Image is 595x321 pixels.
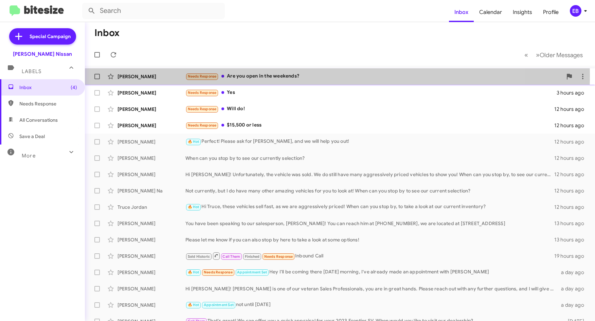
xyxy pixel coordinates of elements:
div: [PERSON_NAME] [118,302,185,308]
span: (4) [71,84,77,91]
span: » [536,51,540,59]
h1: Inbox [94,28,120,38]
span: Needs Response [188,123,217,128]
div: not until [DATE] [185,301,558,309]
nav: Page navigation example [521,48,587,62]
div: a day ago [558,302,590,308]
div: Truce Jordan [118,204,185,210]
span: Needs Response [188,74,217,79]
div: Hi [PERSON_NAME]! [PERSON_NAME] is one of our veteran Sales Professionals, you are in great hands... [185,285,558,292]
div: EB [570,5,581,17]
div: [PERSON_NAME] [118,73,185,80]
span: Inbox [19,84,77,91]
div: $15,500 or less [185,121,554,129]
div: When can you stop by to see our currently selection? [185,155,554,162]
button: Previous [520,48,532,62]
a: Inbox [449,2,474,22]
div: 12 hours ago [554,122,590,129]
div: Inbound Call [185,252,554,260]
span: Special Campaign [30,33,71,40]
span: 🔥 Hot [188,303,199,307]
span: Needs Response [188,107,217,111]
div: 12 hours ago [554,171,590,178]
a: Insights [507,2,538,22]
span: Needs Response [264,254,293,259]
span: Appointment Set [237,270,267,274]
div: 12 hours ago [554,155,590,162]
div: Yes [185,89,557,97]
div: 12 hours ago [554,187,590,194]
div: You have been speaking to our salesperson, [PERSON_NAME]! You can reach him at [PHONE_NUMBER], we... [185,220,554,227]
div: 12 hours ago [554,106,590,113]
div: a day ago [558,269,590,276]
div: 13 hours ago [554,236,590,243]
input: Search [82,3,225,19]
a: Calendar [474,2,507,22]
span: Needs Response [19,100,77,107]
a: Profile [538,2,564,22]
span: Sold Historic [188,254,210,259]
span: Appointment Set [204,303,234,307]
a: Special Campaign [9,28,76,45]
div: 3 hours ago [557,89,590,96]
div: [PERSON_NAME] [118,220,185,227]
div: Are you open in the weekends? [185,72,562,80]
button: Next [532,48,587,62]
div: Hey I'll be coming there [DATE] morning, I've already made an appointment with [PERSON_NAME] [185,268,558,276]
span: Finished [245,254,260,259]
span: Save a Deal [19,133,45,140]
div: Perfect! Please ask for [PERSON_NAME], and we will help you out! [185,138,554,146]
button: EB [564,5,588,17]
div: [PERSON_NAME] [118,89,185,96]
span: Needs Response [204,270,233,274]
div: Not currently, but I do have many other amazing vehicles for you to look at! When can you stop by... [185,187,554,194]
div: Will do! [185,105,554,113]
div: 12 hours ago [554,138,590,145]
span: All Conversations [19,117,58,123]
span: 🔥 Hot [188,205,199,209]
span: 🔥 Hot [188,139,199,144]
div: [PERSON_NAME] [118,171,185,178]
div: [PERSON_NAME] [118,138,185,145]
div: [PERSON_NAME] Nissan [13,51,72,57]
div: [PERSON_NAME] [118,285,185,292]
div: [PERSON_NAME] [118,106,185,113]
span: More [22,153,36,159]
div: [PERSON_NAME] [118,122,185,129]
div: [PERSON_NAME] [118,236,185,243]
div: Please let me know if you can also stop by here to take a look at some options! [185,236,554,243]
div: 19 hours ago [554,253,590,259]
span: Call Them [222,254,240,259]
span: 🔥 Hot [188,270,199,274]
div: Hi Truce, these vehicles sell fast, as we are aggressively priced! When can you stop by, to take ... [185,203,554,211]
div: [PERSON_NAME] [118,253,185,259]
span: Needs Response [188,90,217,95]
div: 13 hours ago [554,220,590,227]
div: 12 hours ago [554,204,590,210]
span: « [524,51,528,59]
span: Older Messages [540,51,583,59]
div: [PERSON_NAME] [118,269,185,276]
div: a day ago [558,285,590,292]
span: Labels [22,68,41,74]
div: [PERSON_NAME] Na [118,187,185,194]
div: [PERSON_NAME] [118,155,185,162]
div: Hi [PERSON_NAME]! Unfortunately, the vehicle was sold. We do still have many aggressively priced ... [185,171,554,178]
